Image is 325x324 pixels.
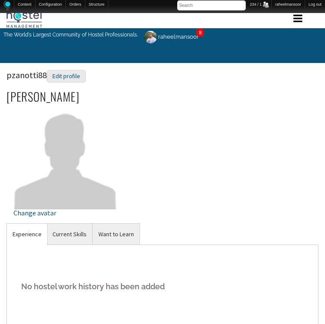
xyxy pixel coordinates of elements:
[7,224,47,245] a: Experience
[6,69,86,80] span: pzanotti88
[199,29,201,36] a: 8
[13,152,117,216] a: Change avatar
[177,0,246,10] input: Search
[13,209,117,216] div: Change avatar
[47,224,92,245] a: Current Skills
[13,274,312,299] h5: No hostel work history has been added
[47,69,86,80] a: Edit profile
[3,0,10,10] img: Home
[6,90,131,103] h2: [PERSON_NAME]
[47,70,86,83] div: Edit profile
[3,28,138,41] p: The World's Largest Community of Hostel Professionals.
[6,10,42,28] img: Hostel Management Home
[138,28,204,45] a: raheelmansoor
[93,224,140,245] a: Want to Learn
[143,30,158,45] img: raheelmansoor's picture
[13,105,117,209] img: pzanotti88's picture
